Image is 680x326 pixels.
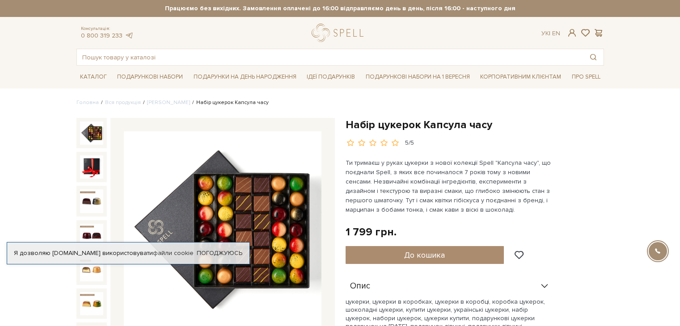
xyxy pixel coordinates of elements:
a: Про Spell [568,70,604,84]
img: Набір цукерок Капсула часу [80,189,103,213]
h1: Набір цукерок Капсула часу [346,118,604,132]
a: En [552,29,560,37]
a: Подарункові набори на 1 Вересня [362,69,473,84]
a: Вся продукція [105,99,141,106]
a: 0 800 319 233 [81,32,122,39]
span: До кошика [404,250,445,260]
a: [PERSON_NAME] [147,99,190,106]
input: Пошук товару у каталозі [77,49,583,65]
img: Набір цукерок Капсула часу [80,121,103,145]
div: 5/5 [405,139,414,147]
a: Головна [76,99,99,106]
li: Набір цукерок Капсула часу [190,99,269,107]
a: Погоджуюсь [197,249,242,257]
span: Опис [350,282,370,290]
div: 1 799 грн. [346,225,397,239]
img: Набір цукерок Капсула часу [80,292,103,315]
a: Каталог [76,70,110,84]
p: Ти тримаєш у руках цукерки з нової колекції Spell "Капсула часу", що поєднали Spell, з яких все п... [346,158,555,214]
a: Корпоративним клієнтам [477,69,565,84]
button: До кошика [346,246,504,264]
img: Набір цукерок Капсула часу [80,224,103,247]
a: Подарунки на День народження [190,70,300,84]
img: Набір цукерок Капсула часу [80,155,103,179]
a: logo [312,24,367,42]
div: Я дозволяю [DOMAIN_NAME] використовувати [7,249,249,257]
span: | [549,29,550,37]
button: Пошук товару у каталозі [583,49,604,65]
strong: Працюємо без вихідних. Замовлення оплачені до 16:00 відправляємо день в день, після 16:00 - насту... [76,4,604,13]
a: Подарункові набори [114,70,186,84]
a: файли cookie [153,249,194,257]
a: telegram [125,32,134,39]
a: Ідеї подарунків [303,70,359,84]
img: Набір цукерок Капсула часу [80,258,103,281]
span: Консультація: [81,26,134,32]
div: Ук [541,29,560,38]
